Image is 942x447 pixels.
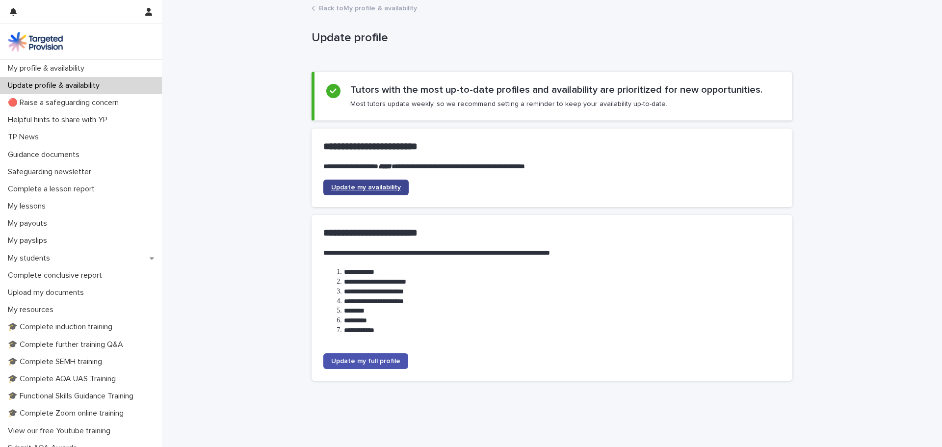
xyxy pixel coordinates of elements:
[323,180,409,195] a: Update my availability
[4,392,141,401] p: 🎓 Functional Skills Guidance Training
[4,81,107,90] p: Update profile & availability
[4,202,53,211] p: My lessons
[4,374,124,384] p: 🎓 Complete AQA UAS Training
[4,184,103,194] p: Complete a lesson report
[4,98,127,107] p: 🔴 Raise a safeguarding concern
[4,409,131,418] p: 🎓 Complete Zoom online training
[4,132,47,142] p: TP News
[4,64,92,73] p: My profile & availability
[4,167,99,177] p: Safeguarding newsletter
[312,31,788,45] p: Update profile
[4,426,118,436] p: View our free Youtube training
[4,305,61,315] p: My resources
[4,236,55,245] p: My payslips
[319,2,417,13] a: Back toMy profile & availability
[4,271,110,280] p: Complete conclusive report
[350,100,667,108] p: Most tutors update weekly, so we recommend setting a reminder to keep your availability up-to-date.
[4,357,110,367] p: 🎓 Complete SEMH training
[8,32,63,52] img: M5nRWzHhSzIhMunXDL62
[4,115,115,125] p: Helpful hints to share with YP
[4,322,120,332] p: 🎓 Complete induction training
[323,353,408,369] a: Update my full profile
[4,254,58,263] p: My students
[350,84,762,96] h2: Tutors with the most up-to-date profiles and availability are prioritized for new opportunities.
[331,184,401,191] span: Update my availability
[4,288,92,297] p: Upload my documents
[4,219,55,228] p: My payouts
[4,340,131,349] p: 🎓 Complete further training Q&A
[4,150,87,159] p: Guidance documents
[331,358,400,365] span: Update my full profile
